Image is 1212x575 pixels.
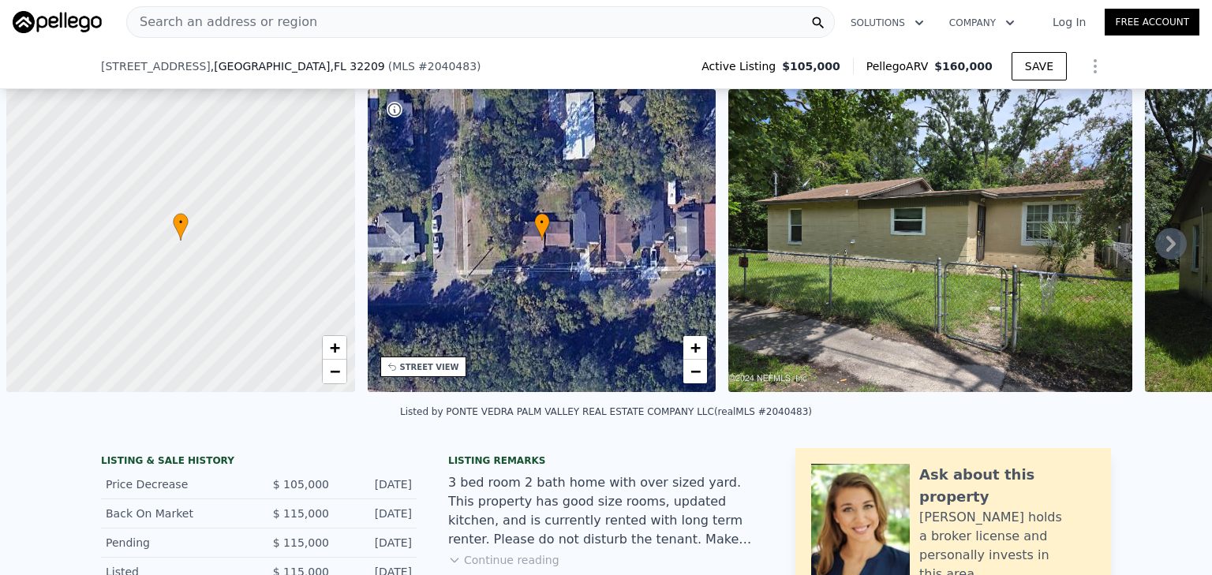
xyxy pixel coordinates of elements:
[106,535,246,551] div: Pending
[937,9,1027,37] button: Company
[934,60,993,73] span: $160,000
[701,58,782,74] span: Active Listing
[1012,52,1067,80] button: SAVE
[448,473,764,549] div: 3 bed room 2 bath home with over sized yard. This property has good size rooms, updated kitchen, ...
[106,476,246,492] div: Price Decrease
[683,360,707,383] a: Zoom out
[1079,50,1111,82] button: Show Options
[782,58,840,74] span: $105,000
[400,406,812,417] div: Listed by PONTE VEDRA PALM VALLEY REAL ESTATE COMPANY LLC (realMLS #2040483)
[690,338,701,357] span: +
[418,60,477,73] span: # 2040483
[101,58,211,74] span: [STREET_ADDRESS]
[448,552,559,568] button: Continue reading
[323,360,346,383] a: Zoom out
[13,11,102,33] img: Pellego
[448,454,764,467] div: Listing remarks
[101,454,417,470] div: LISTING & SALE HISTORY
[173,213,189,241] div: •
[173,215,189,230] span: •
[392,60,415,73] span: MLS
[838,9,937,37] button: Solutions
[690,361,701,381] span: −
[273,507,329,520] span: $ 115,000
[728,89,1132,392] img: Sale: 158144057 Parcel: 33878697
[273,478,329,491] span: $ 105,000
[534,215,550,230] span: •
[329,338,339,357] span: +
[342,535,412,551] div: [DATE]
[342,506,412,521] div: [DATE]
[683,336,707,360] a: Zoom in
[127,13,317,32] span: Search an address or region
[323,336,346,360] a: Zoom in
[329,361,339,381] span: −
[1034,14,1105,30] a: Log In
[342,476,412,492] div: [DATE]
[534,213,550,241] div: •
[388,58,481,74] div: ( )
[400,361,459,373] div: STREET VIEW
[330,60,384,73] span: , FL 32209
[273,536,329,549] span: $ 115,000
[919,464,1095,508] div: Ask about this property
[106,506,246,521] div: Back On Market
[211,58,385,74] span: , [GEOGRAPHIC_DATA]
[1105,9,1199,35] a: Free Account
[866,58,935,74] span: Pellego ARV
